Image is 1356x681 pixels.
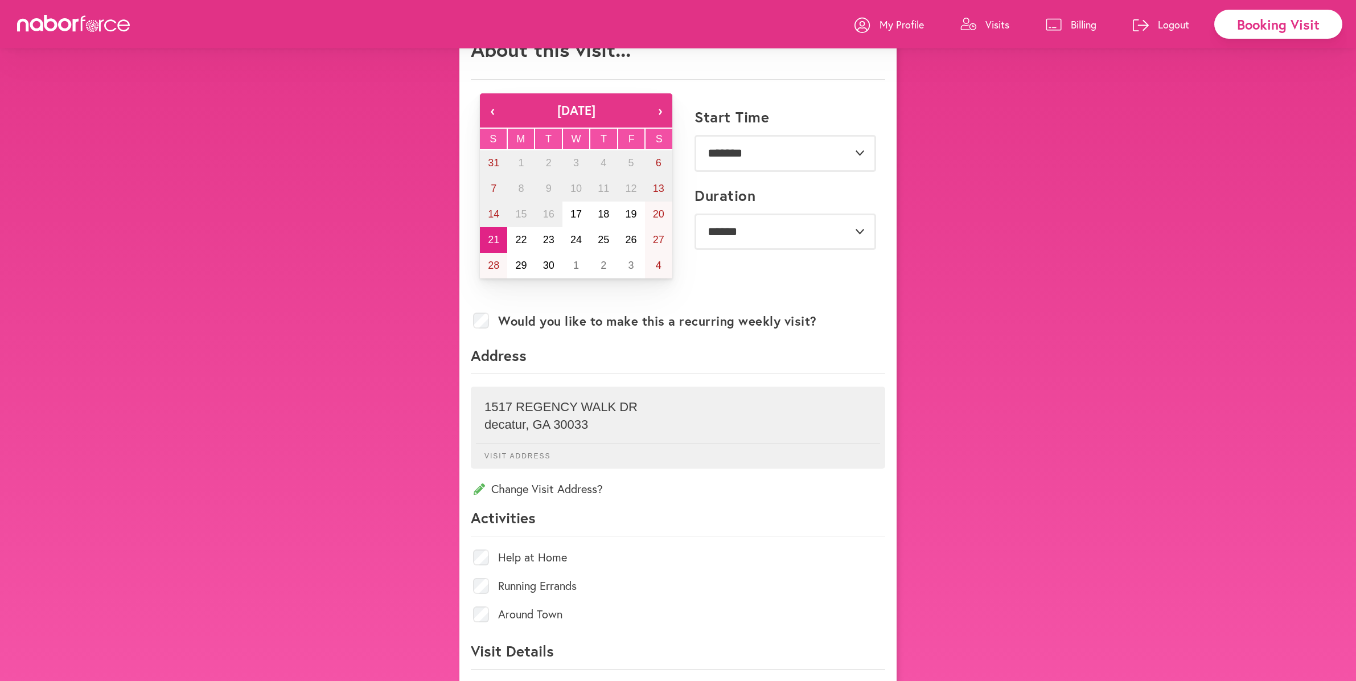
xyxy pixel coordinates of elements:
[880,18,924,31] p: My Profile
[653,208,664,220] abbr: September 20, 2025
[590,150,617,176] button: September 4, 2025
[490,133,496,145] abbr: Sunday
[498,609,562,620] label: Around Town
[535,202,562,227] button: September 16, 2025
[488,234,499,245] abbr: September 21, 2025
[628,260,634,271] abbr: October 3, 2025
[656,133,663,145] abbr: Saturday
[573,260,579,271] abbr: October 1, 2025
[515,234,527,245] abbr: September 22, 2025
[471,641,885,670] p: Visit Details
[518,183,524,194] abbr: September 8, 2025
[628,133,635,145] abbr: Friday
[488,260,499,271] abbr: September 28, 2025
[498,314,817,329] label: Would you like to make this a recurring weekly visit?
[505,93,647,128] button: [DATE]
[617,253,644,278] button: October 3, 2025
[598,234,609,245] abbr: September 25, 2025
[695,187,755,204] label: Duration
[507,176,535,202] button: September 8, 2025
[471,508,885,536] p: Activities
[480,253,507,278] button: September 28, 2025
[601,157,606,169] abbr: September 4, 2025
[471,346,885,374] p: Address
[854,7,924,42] a: My Profile
[484,400,872,415] p: 1517 REGENCY WALK DR
[570,208,582,220] abbr: September 17, 2025
[507,253,535,278] button: September 29, 2025
[535,176,562,202] button: September 9, 2025
[590,176,617,202] button: September 11, 2025
[535,150,562,176] button: September 2, 2025
[498,552,567,563] label: Help at Home
[515,260,527,271] abbr: September 29, 2025
[617,176,644,202] button: September 12, 2025
[480,150,507,176] button: August 31, 2025
[626,183,637,194] abbr: September 12, 2025
[488,157,499,169] abbr: August 31, 2025
[617,202,644,227] button: September 19, 2025
[471,481,885,497] p: Change Visit Address?
[572,133,581,145] abbr: Wednesday
[645,227,672,253] button: September 27, 2025
[546,157,552,169] abbr: September 2, 2025
[480,227,507,253] button: September 21, 2025
[590,253,617,278] button: October 2, 2025
[546,183,552,194] abbr: September 9, 2025
[653,234,664,245] abbr: September 27, 2025
[617,227,644,253] button: September 26, 2025
[645,202,672,227] button: September 20, 2025
[590,227,617,253] button: September 25, 2025
[488,208,499,220] abbr: September 14, 2025
[535,253,562,278] button: September 30, 2025
[476,443,880,460] p: Visit Address
[601,133,607,145] abbr: Thursday
[507,150,535,176] button: September 1, 2025
[1046,7,1096,42] a: Billing
[484,417,872,432] p: decatur , GA 30033
[1071,18,1096,31] p: Billing
[626,208,637,220] abbr: September 19, 2025
[543,234,554,245] abbr: September 23, 2025
[1133,7,1189,42] a: Logout
[535,227,562,253] button: September 23, 2025
[545,133,552,145] abbr: Tuesday
[1214,10,1342,39] div: Booking Visit
[1158,18,1189,31] p: Logout
[590,202,617,227] button: September 18, 2025
[598,183,609,194] abbr: September 11, 2025
[516,133,525,145] abbr: Monday
[656,260,661,271] abbr: October 4, 2025
[598,208,609,220] abbr: September 18, 2025
[507,227,535,253] button: September 22, 2025
[695,108,769,126] label: Start Time
[617,150,644,176] button: September 5, 2025
[491,183,496,194] abbr: September 7, 2025
[562,253,590,278] button: October 1, 2025
[562,202,590,227] button: September 17, 2025
[480,176,507,202] button: September 7, 2025
[645,253,672,278] button: October 4, 2025
[480,93,505,128] button: ‹
[653,183,664,194] abbr: September 13, 2025
[647,93,672,128] button: ›
[573,157,579,169] abbr: September 3, 2025
[601,260,606,271] abbr: October 2, 2025
[543,208,554,220] abbr: September 16, 2025
[628,157,634,169] abbr: September 5, 2025
[626,234,637,245] abbr: September 26, 2025
[645,176,672,202] button: September 13, 2025
[562,176,590,202] button: September 10, 2025
[480,202,507,227] button: September 14, 2025
[656,157,661,169] abbr: September 6, 2025
[515,208,527,220] abbr: September 15, 2025
[543,260,554,271] abbr: September 30, 2025
[562,227,590,253] button: September 24, 2025
[570,183,582,194] abbr: September 10, 2025
[471,37,631,61] h1: About this visit...
[570,234,582,245] abbr: September 24, 2025
[507,202,535,227] button: September 15, 2025
[518,157,524,169] abbr: September 1, 2025
[498,580,577,592] label: Running Errands
[562,150,590,176] button: September 3, 2025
